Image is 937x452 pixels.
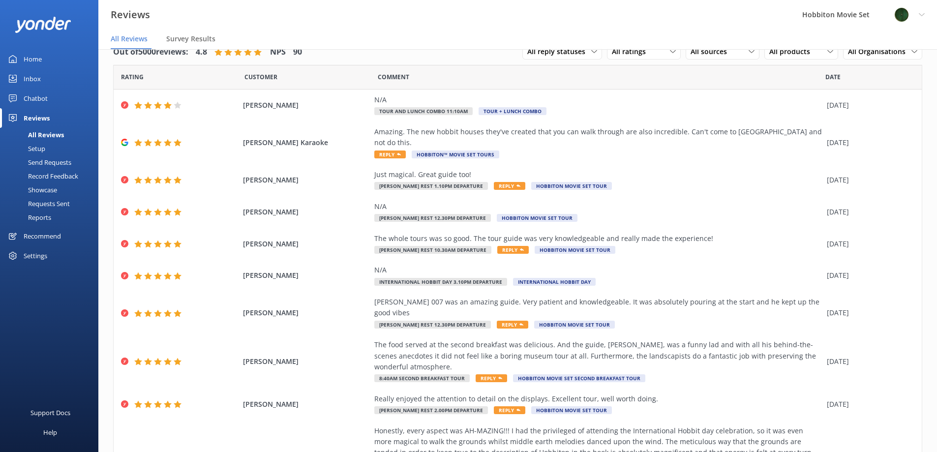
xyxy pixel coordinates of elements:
div: [DATE] [827,270,909,281]
span: All Reviews [111,34,148,44]
div: Reports [6,211,51,224]
h4: 90 [293,46,302,59]
span: Hobbiton™ Movie Set Tours [412,151,499,158]
span: [PERSON_NAME] [243,307,370,318]
span: International Hobbit Day 3.10pm Departure [374,278,507,286]
a: Record Feedback [6,169,98,183]
span: All Organisations [848,46,911,57]
div: [DATE] [827,239,909,249]
span: All sources [691,46,733,57]
div: [DATE] [827,175,909,185]
div: [DATE] [827,356,909,367]
div: Support Docs [30,403,70,422]
div: Showcase [6,183,57,197]
span: Reply [497,321,528,329]
span: Hobbiton Movie Set Second Breakfast Tour [513,374,645,382]
span: Question [378,72,409,82]
span: Survey Results [166,34,215,44]
span: [PERSON_NAME] Rest 12.30pm Departure [374,321,491,329]
div: Just magical. Great guide too! [374,169,822,180]
div: [PERSON_NAME] 007 was an amazing guide. Very patient and knowledgeable. It was absolutely pouring... [374,297,822,319]
h4: Out of 5000 reviews: [113,46,188,59]
div: [DATE] [827,207,909,217]
span: Reply [476,374,507,382]
div: The whole tours was so good. The tour guide was very knowledgeable and really made the experience! [374,233,822,244]
div: The food served at the second breakfast was delicious. And the guide, [PERSON_NAME], was a funny ... [374,339,822,372]
span: 8:40am Second Breakfast Tour [374,374,470,382]
span: [PERSON_NAME] [243,100,370,111]
span: [PERSON_NAME] Rest 2.00pm Departure [374,406,488,414]
div: Amazing. The new hobbit houses they've created that you can walk through are also incredible. Can... [374,126,822,149]
span: Reply [494,182,525,190]
div: Reviews [24,108,50,128]
div: Home [24,49,42,69]
div: [DATE] [827,137,909,148]
div: N/A [374,201,822,212]
span: [PERSON_NAME] [243,399,370,410]
div: Recommend [24,226,61,246]
div: [DATE] [827,399,909,410]
div: All Reviews [6,128,64,142]
span: [PERSON_NAME] [243,239,370,249]
a: Requests Sent [6,197,98,211]
div: Chatbot [24,89,48,108]
span: [PERSON_NAME] Karaoke [243,137,370,148]
span: Hobbiton Movie Set Tour [534,321,615,329]
span: All reply statuses [527,46,591,57]
a: Showcase [6,183,98,197]
span: [PERSON_NAME] Rest 10.30am Departure [374,246,491,254]
a: Setup [6,142,98,155]
span: All products [769,46,816,57]
span: [PERSON_NAME] [243,207,370,217]
span: [PERSON_NAME] [243,175,370,185]
div: Really enjoyed the attention to detail on the displays. Excellent tour, well worth doing. [374,393,822,404]
div: Settings [24,246,47,266]
span: [PERSON_NAME] Rest 12.30pm Departure [374,214,491,222]
span: Tour + Lunch Combo [479,107,546,115]
div: Setup [6,142,45,155]
span: Date [244,72,277,82]
span: All ratings [612,46,652,57]
span: Date [825,72,841,82]
span: Reply [497,246,529,254]
span: Date [121,72,144,82]
div: Inbox [24,69,41,89]
span: International Hobbit Day [513,278,596,286]
div: [DATE] [827,307,909,318]
h3: Reviews [111,7,150,23]
div: Send Requests [6,155,71,169]
a: Send Requests [6,155,98,169]
img: 34-1625720359.png [894,7,909,22]
span: Reply [374,151,406,158]
span: Tour and Lunch Combo 11:10am [374,107,473,115]
a: All Reviews [6,128,98,142]
div: N/A [374,265,822,275]
div: N/A [374,94,822,105]
div: Record Feedback [6,169,78,183]
span: Reply [494,406,525,414]
span: [PERSON_NAME] Rest 1.10pm Departure [374,182,488,190]
span: [PERSON_NAME] [243,356,370,367]
span: Hobbiton Movie Set Tour [531,406,612,414]
div: Requests Sent [6,197,70,211]
h4: NPS [270,46,286,59]
span: [PERSON_NAME] [243,270,370,281]
span: Hobbiton Movie Set Tour [535,246,615,254]
h4: 4.8 [196,46,207,59]
span: Hobbiton Movie Set Tour [531,182,612,190]
span: Hobbiton Movie Set Tour [497,214,577,222]
div: Help [43,422,57,442]
img: yonder-white-logo.png [15,17,71,33]
a: Reports [6,211,98,224]
div: [DATE] [827,100,909,111]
